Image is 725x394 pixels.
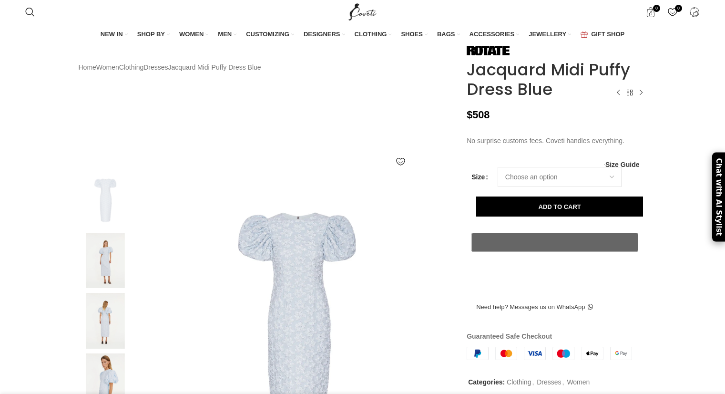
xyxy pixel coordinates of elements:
button: Pay with GPay [471,233,638,252]
a: MEN [218,25,236,45]
a: Dresses [537,378,561,386]
span: NEW IN [101,30,123,39]
a: Home [79,62,96,73]
a: Clothing [507,378,531,386]
a: DESIGNERS [304,25,345,45]
a: WOMEN [179,25,208,45]
a: GIFT SHOP [581,25,624,45]
h1: Jacquard Midi Puffy Dress Blue [467,60,646,99]
span: BAGS [437,30,455,39]
a: Search [20,2,40,21]
span: $ [467,109,472,121]
a: ACCESSORIES [470,25,520,45]
span: 0 [653,5,660,12]
nav: Breadcrumb [79,62,261,73]
span: Categories: [468,378,505,386]
div: Main navigation [20,25,705,45]
span: MEN [218,30,232,39]
iframe: Secure express checkout frame [470,257,640,280]
a: Women [96,62,119,73]
a: Site logo [347,8,378,15]
label: Size [471,172,488,182]
span: CLOTHING [355,30,387,39]
a: 0 [641,2,661,21]
bdi: 508 [467,109,490,121]
div: My Wishlist [663,2,683,21]
span: SHOP BY [137,30,165,39]
span: JEWELLERY [529,30,566,39]
a: SHOP BY [137,25,170,45]
span: WOMEN [179,30,204,39]
a: NEW IN [101,25,128,45]
span: , [562,377,564,387]
a: Clothing [119,62,143,73]
span: CUSTOMIZING [246,30,289,39]
a: SHOES [401,25,428,45]
span: GIFT SHOP [591,30,624,39]
strong: Guaranteed Safe Checkout [467,332,552,340]
img: GiftBag [581,31,588,38]
a: Dresses [143,62,168,73]
img: guaranteed-safe-checkout-bordered.j [467,347,632,360]
button: Add to cart [476,197,643,217]
a: JEWELLERY [529,25,571,45]
img: Rotate Birger Christensen [467,46,510,55]
img: Rotate Birger Christensen dresses [76,293,134,349]
a: BAGS [437,25,460,45]
span: 0 [675,5,682,12]
img: Rotate Birger Christensen dress [76,233,134,289]
a: CLOTHING [355,25,392,45]
span: , [532,377,534,387]
a: Women [567,378,590,386]
span: Jacquard Midi Puffy Dress Blue [168,62,261,73]
span: DESIGNERS [304,30,340,39]
a: 0 [663,2,683,21]
span: ACCESSORIES [470,30,515,39]
p: No surprise customs fees. Coveti handles everything. [467,135,646,146]
a: Need help? Messages us on WhatsApp [467,297,602,317]
a: CUSTOMIZING [246,25,294,45]
span: SHOES [401,30,423,39]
